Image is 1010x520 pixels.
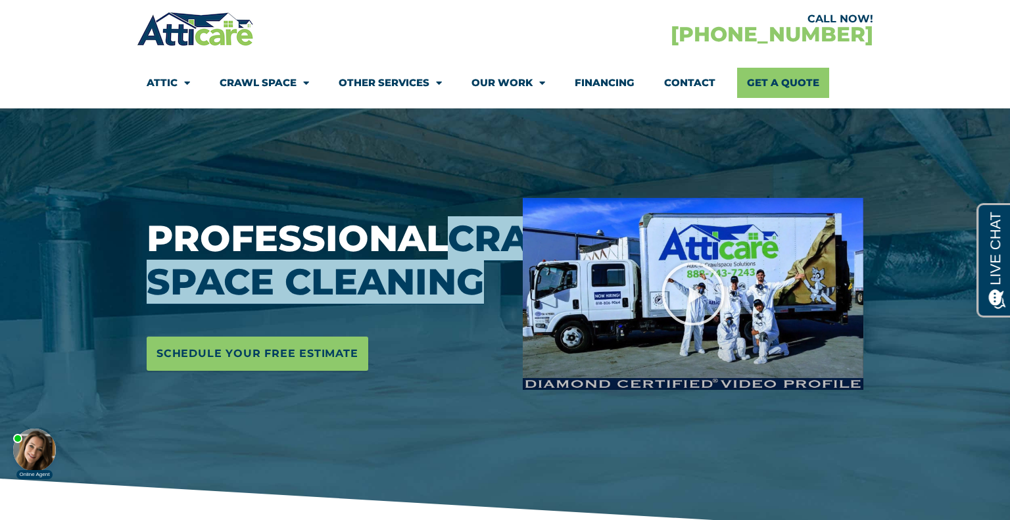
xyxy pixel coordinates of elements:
a: Other Services [339,68,442,98]
a: Contact [664,68,715,98]
h3: Professional [147,217,503,304]
span: Crawl Space Cleaning [147,216,592,304]
a: Our Work [471,68,545,98]
a: Schedule Your Free Estimate [147,337,368,371]
a: Financing [575,68,635,98]
a: Get A Quote [737,68,829,98]
a: Attic [147,68,190,98]
span: Schedule Your Free Estimate [156,343,358,364]
nav: Menu [147,68,863,98]
iframe: Chat Invitation [7,382,217,481]
div: Play Video [660,261,726,327]
div: CALL NOW! [505,14,873,24]
a: Crawl Space [220,68,309,98]
span: Opens a chat window [32,11,106,27]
